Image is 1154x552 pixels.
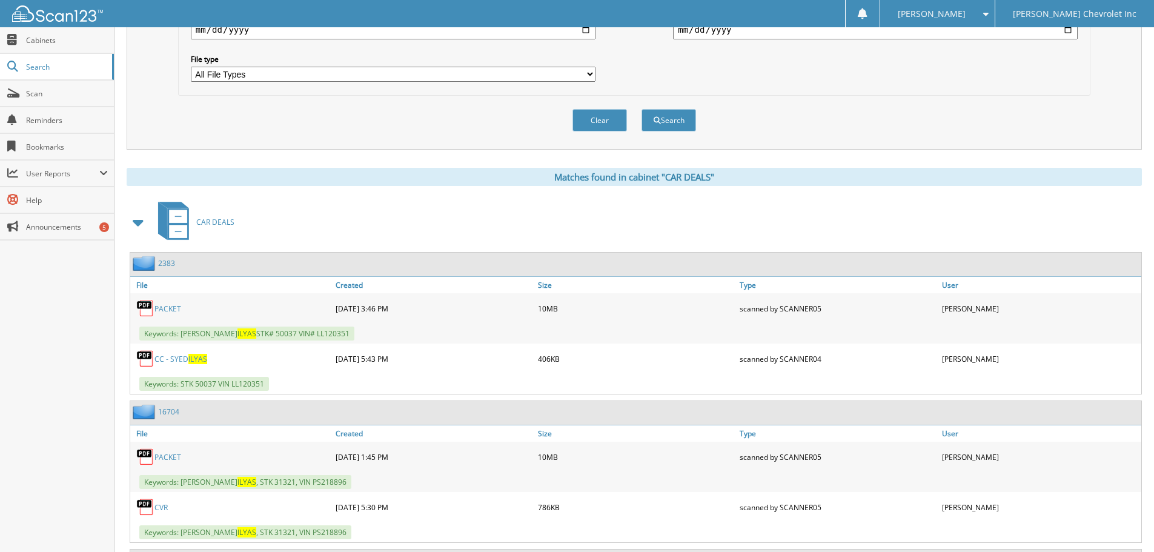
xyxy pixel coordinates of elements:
[130,277,333,293] a: File
[154,304,181,314] a: PACKET
[333,347,535,371] div: [DATE] 5:43 PM
[737,296,939,321] div: scanned by SCANNER05
[26,35,108,45] span: Cabinets
[136,350,154,368] img: PDF.png
[535,296,737,321] div: 10MB
[139,327,354,341] span: Keywords: [PERSON_NAME] STK# 50037 VIN# LL120351
[139,475,351,489] span: Keywords: [PERSON_NAME] , STK 31321, VIN PS218896
[737,425,939,442] a: Type
[127,168,1142,186] div: Matches found in cabinet "CAR DEALS"
[1013,10,1136,18] span: [PERSON_NAME] Chevrolet Inc
[535,495,737,519] div: 786KB
[673,20,1078,39] input: end
[136,299,154,318] img: PDF.png
[237,527,256,537] span: ILYAS
[237,328,256,339] span: ILYAS
[12,5,103,22] img: scan123-logo-white.svg
[151,198,234,246] a: CAR DEALS
[133,404,158,419] img: folder2.png
[139,377,269,391] span: Keywords: STK 50037 VIN LL120351
[188,354,207,364] span: ILYAS
[136,498,154,516] img: PDF.png
[237,477,256,487] span: ILYAS
[333,425,535,442] a: Created
[26,168,99,179] span: User Reports
[535,277,737,293] a: Size
[535,445,737,469] div: 10MB
[939,347,1141,371] div: [PERSON_NAME]
[535,347,737,371] div: 406KB
[333,445,535,469] div: [DATE] 1:45 PM
[939,296,1141,321] div: [PERSON_NAME]
[26,195,108,205] span: Help
[898,10,966,18] span: [PERSON_NAME]
[333,277,535,293] a: Created
[1093,494,1154,552] iframe: Chat Widget
[939,495,1141,519] div: [PERSON_NAME]
[572,109,627,131] button: Clear
[154,354,207,364] a: CC - SYEDILYAS
[333,296,535,321] div: [DATE] 3:46 PM
[737,277,939,293] a: Type
[191,54,595,64] label: File type
[154,452,181,462] a: PACKET
[737,347,939,371] div: scanned by SCANNER04
[26,115,108,125] span: Reminders
[191,20,595,39] input: start
[535,425,737,442] a: Size
[154,502,168,513] a: CVR
[196,217,234,227] span: CAR DEALS
[136,448,154,466] img: PDF.png
[939,425,1141,442] a: User
[939,445,1141,469] div: [PERSON_NAME]
[139,525,351,539] span: Keywords: [PERSON_NAME] , STK 31321, VIN PS218896
[737,495,939,519] div: scanned by SCANNER05
[133,256,158,271] img: folder2.png
[158,258,175,268] a: 2383
[26,142,108,152] span: Bookmarks
[26,222,108,232] span: Announcements
[130,425,333,442] a: File
[939,277,1141,293] a: User
[99,222,109,232] div: 5
[333,495,535,519] div: [DATE] 5:30 PM
[737,445,939,469] div: scanned by SCANNER05
[26,88,108,99] span: Scan
[26,62,106,72] span: Search
[642,109,696,131] button: Search
[158,407,179,417] a: 16704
